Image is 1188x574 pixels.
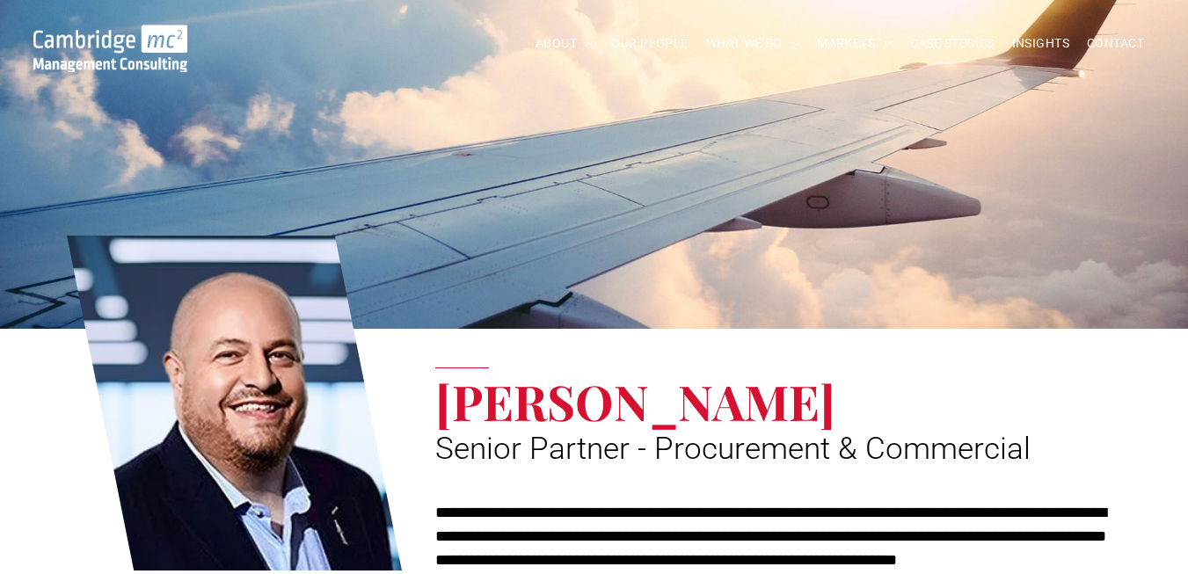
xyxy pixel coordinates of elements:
a: MARKETS [808,30,900,57]
a: CONTACT [1078,30,1153,57]
a: INSIGHTS [1003,30,1078,57]
img: Go to Homepage [33,25,187,72]
a: ABOUT [527,30,603,57]
span: [PERSON_NAME] [435,368,835,433]
a: CASE STUDIES [901,30,1003,57]
a: Your Business Transformed | Cambridge Management Consulting [33,27,187,46]
span: Senior Partner - Procurement & Commercial [435,431,1031,467]
a: WHAT WE DO [697,30,809,57]
a: Procurement | Andy Everest | Senior Partner - Procurement [67,233,403,574]
a: OUR PEOPLE [602,30,696,57]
